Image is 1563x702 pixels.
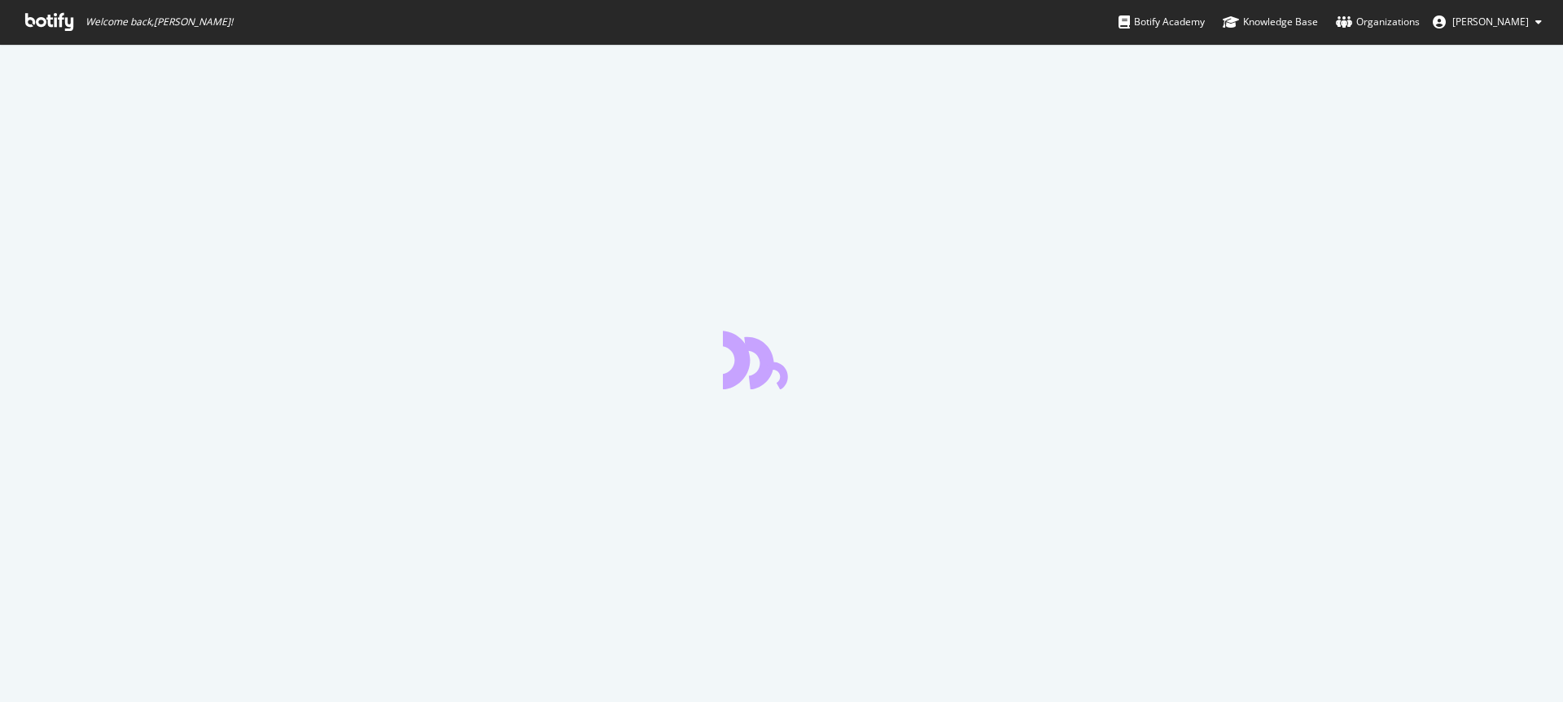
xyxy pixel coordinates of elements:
[1420,9,1555,35] button: [PERSON_NAME]
[1223,14,1318,30] div: Knowledge Base
[723,331,840,389] div: animation
[1119,14,1205,30] div: Botify Academy
[1452,15,1529,29] span: Kruse Andreas
[1336,14,1420,30] div: Organizations
[85,15,233,29] span: Welcome back, [PERSON_NAME] !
